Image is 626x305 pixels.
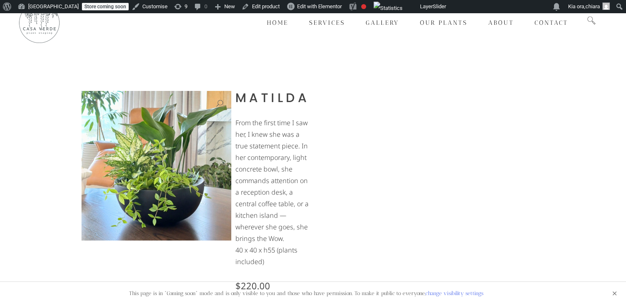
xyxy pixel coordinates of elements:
bdi: 220.00 [235,279,270,292]
span: Our Plants [420,19,468,26]
a: View full-screen image gallery [216,98,223,110]
span: About [488,19,514,26]
span: Services [309,19,345,26]
span: Home [267,19,288,26]
div: Focus keyphrase not set [361,4,366,9]
img: Views over 48 hours. Click for more Jetpack Stats. [374,2,403,15]
a: Store coming soon [82,3,129,10]
span: Contact [535,19,568,26]
p: From the first time I saw her, I knew she was a true statement piece. In her contemporary, light ... [235,117,313,244]
span: $ [235,279,241,292]
p: 40 x 40 x h55 (plants included) [235,244,313,267]
h2: MATILDA [235,87,313,109]
span: Edit with Elementor [297,3,342,10]
span: Gallery [366,19,399,26]
span: chiara [585,3,600,10]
